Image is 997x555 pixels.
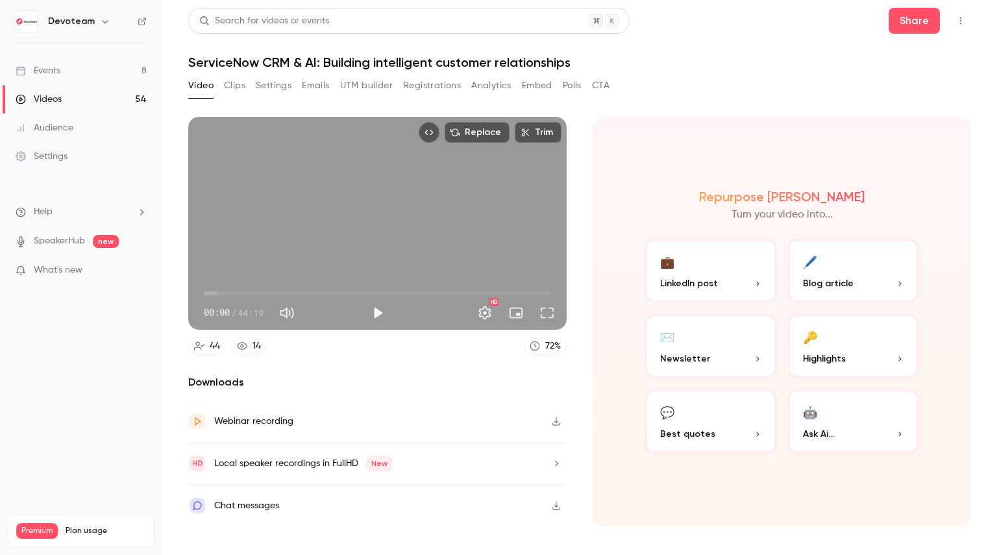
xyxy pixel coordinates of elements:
button: 🔑Highlights [787,314,920,378]
span: Best quotes [660,427,715,441]
span: Blog article [803,277,854,290]
div: 🔑 [803,327,817,347]
div: 🖊️ [803,251,817,271]
div: HD [489,298,498,306]
a: SpeakerHub [34,234,85,248]
button: Registrations [403,75,461,96]
button: Share [889,8,940,34]
button: ✉️Newsletter [645,314,777,378]
button: Embed [522,75,552,96]
a: 44 [188,338,226,355]
button: Analytics [471,75,511,96]
span: Plan usage [66,526,146,536]
button: Emails [302,75,329,96]
iframe: Noticeable Trigger [131,265,147,277]
button: Polls [563,75,582,96]
div: Audience [16,121,73,134]
h2: Repurpose [PERSON_NAME] [699,189,865,204]
div: Webinar recording [214,413,293,429]
button: Settings [472,300,498,326]
div: Settings [16,150,68,163]
div: 14 [252,339,261,353]
button: 💼LinkedIn post [645,238,777,303]
div: 💼 [660,251,674,271]
button: Play [365,300,391,326]
h1: ServiceNow CRM & AI: Building intelligent customer relationships [188,55,971,70]
span: Highlights [803,352,846,365]
span: 00:00 [204,306,230,319]
button: Top Bar Actions [950,10,971,31]
div: Search for videos or events [199,14,329,28]
button: CTA [592,75,609,96]
button: Full screen [534,300,560,326]
li: help-dropdown-opener [16,205,147,219]
h6: Devoteam [48,15,95,28]
button: 💬Best quotes [645,389,777,454]
button: Mute [274,300,300,326]
button: Settings [256,75,291,96]
span: new [93,235,119,248]
div: 💬 [660,402,674,422]
span: Help [34,205,53,219]
span: / [231,306,236,319]
a: 14 [231,338,267,355]
div: ✉️ [660,327,674,347]
button: 🤖Ask Ai... [787,389,920,454]
div: 00:00 [204,306,264,319]
p: Turn your video into... [732,207,833,223]
div: 🤖 [803,402,817,422]
button: UTM builder [340,75,393,96]
span: 44:19 [238,306,264,319]
span: Ask Ai... [803,427,834,441]
div: Videos [16,93,62,106]
button: 🖊️Blog article [787,238,920,303]
button: Turn on miniplayer [503,300,529,326]
div: Chat messages [214,498,279,513]
div: 72 % [545,339,561,353]
a: 72% [524,338,567,355]
span: Newsletter [660,352,710,365]
span: Premium [16,523,58,539]
span: New [366,456,393,471]
button: Replace [445,122,510,143]
div: 44 [210,339,220,353]
span: LinkedIn post [660,277,718,290]
button: Video [188,75,214,96]
div: Local speaker recordings in FullHD [214,456,393,471]
div: Events [16,64,60,77]
img: Devoteam [16,11,37,32]
button: Clips [224,75,245,96]
span: What's new [34,264,82,277]
button: Trim [515,122,561,143]
h2: Downloads [188,375,567,390]
button: Embed video [419,122,439,143]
